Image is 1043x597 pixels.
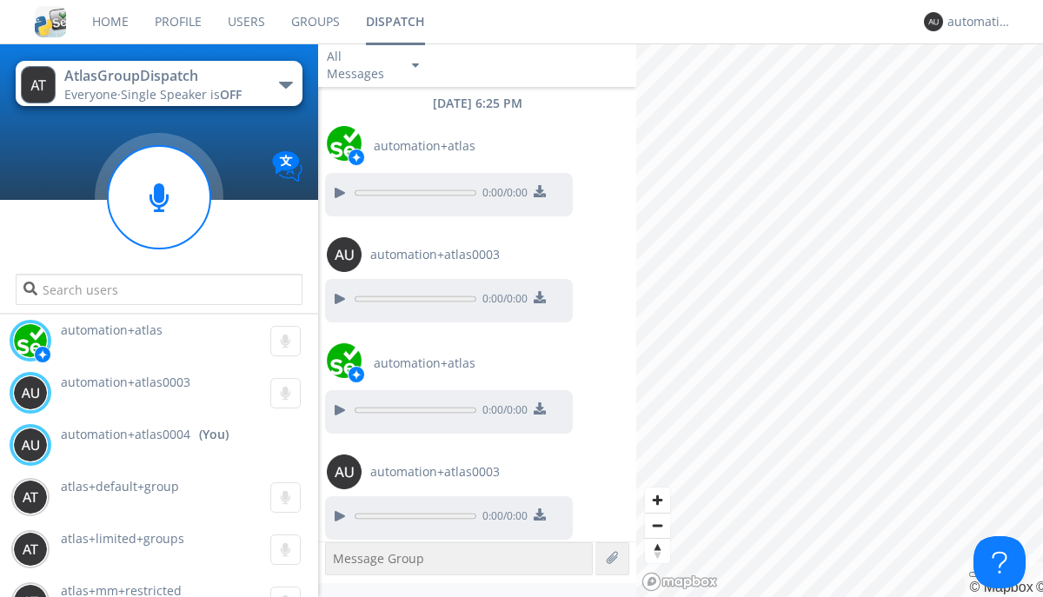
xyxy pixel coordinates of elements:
img: 373638.png [327,237,362,272]
span: atlas+limited+groups [61,530,184,547]
img: 373638.png [327,454,362,489]
span: automation+atlas [61,322,163,338]
span: Zoom out [645,514,670,538]
img: d2d01cd9b4174d08988066c6d424eccd [13,323,48,358]
img: 373638.png [21,66,56,103]
button: Toggle attribution [969,572,983,577]
img: caret-down-sm.svg [412,63,419,68]
div: (You) [199,426,229,443]
button: Reset bearing to north [645,538,670,563]
span: Single Speaker is [121,86,242,103]
span: atlas+default+group [61,478,179,494]
button: Zoom in [645,488,670,513]
iframe: Toggle Customer Support [973,536,1026,588]
a: Mapbox logo [641,572,718,592]
span: automation+atlas [374,355,475,372]
span: automation+atlas [374,137,475,155]
input: Search users [16,274,302,305]
span: automation+atlas0003 [61,374,190,390]
img: 373638.png [924,12,943,31]
img: 373638.png [13,480,48,514]
span: 0:00 / 0:00 [476,185,528,204]
span: OFF [220,86,242,103]
a: Mapbox [969,580,1033,594]
button: Zoom out [645,513,670,538]
span: automation+atlas0003 [370,463,500,481]
img: download media button [534,291,546,303]
img: cddb5a64eb264b2086981ab96f4c1ba7 [35,6,66,37]
img: 373638.png [13,375,48,410]
img: Translation enabled [272,151,302,182]
span: automation+atlas0004 [61,426,190,443]
img: 373638.png [13,428,48,462]
span: 0:00 / 0:00 [476,291,528,310]
span: Reset bearing to north [645,539,670,563]
div: Everyone · [64,86,260,103]
img: 373638.png [13,532,48,567]
img: download media button [534,402,546,415]
div: All Messages [327,48,396,83]
div: AtlasGroupDispatch [64,66,260,86]
span: automation+atlas0003 [370,246,500,263]
button: AtlasGroupDispatchEveryone·Single Speaker isOFF [16,61,302,106]
div: automation+atlas0004 [947,13,1013,30]
img: download media button [534,508,546,521]
div: [DATE] 6:25 PM [318,95,636,112]
img: download media button [534,185,546,197]
img: d2d01cd9b4174d08988066c6d424eccd [327,126,362,161]
img: d2d01cd9b4174d08988066c6d424eccd [327,343,362,378]
span: 0:00 / 0:00 [476,508,528,527]
span: 0:00 / 0:00 [476,402,528,421]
